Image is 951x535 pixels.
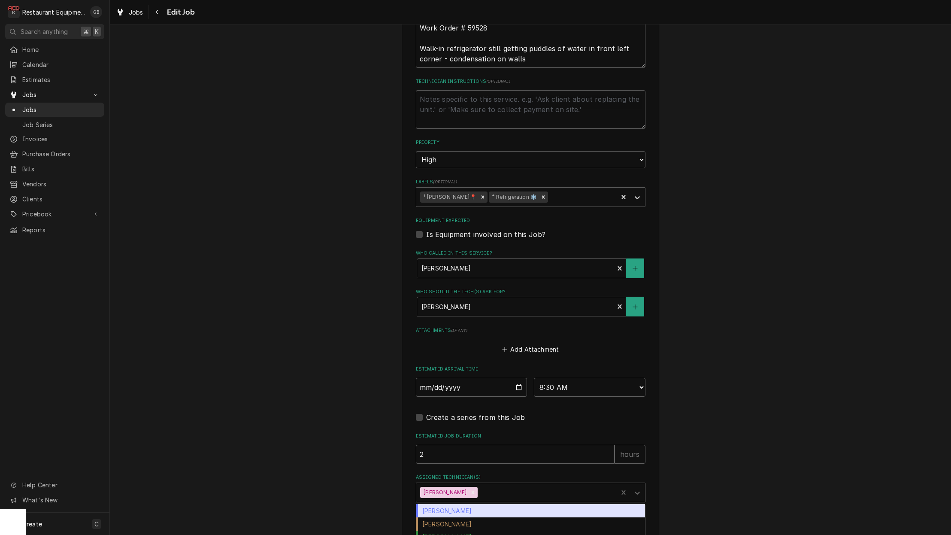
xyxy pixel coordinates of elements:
span: ( optional ) [433,179,457,184]
label: Is Equipment involved on this Job? [426,229,545,240]
div: Technician Instructions [416,78,645,128]
span: C [94,520,99,529]
label: Who should the tech(s) ask for? [416,289,645,295]
button: Create New Contact [626,297,644,316]
span: Help Center [22,480,99,489]
span: Jobs [22,105,100,114]
div: [PERSON_NAME] [416,517,645,531]
div: ¹ [PERSON_NAME]📍 [420,192,478,203]
div: GB [90,6,102,18]
a: Home [5,43,104,57]
span: Job Series [22,120,100,129]
div: Estimated Arrival Time [416,366,645,396]
span: ( if any ) [451,328,467,333]
div: Equipment Expected [416,217,645,239]
div: hours [615,445,645,464]
span: ⌘ [83,27,89,36]
span: Clients [22,195,100,204]
button: Create New Contact [626,258,644,278]
span: Purchase Orders [22,149,100,158]
a: Go to Help Center [5,478,104,492]
div: ⁴ Refrigeration ❄️ [489,192,539,203]
span: K [95,27,99,36]
div: R [8,6,20,18]
div: Estimated Job Duration [416,433,645,463]
label: Create a series from this Job [426,412,525,423]
span: Home [22,45,100,54]
div: Gary Beaver's Avatar [90,6,102,18]
div: [PERSON_NAME] [416,504,645,517]
button: Search anything⌘K [5,24,104,39]
a: Estimates [5,73,104,87]
a: Go to What's New [5,493,104,507]
div: Assigned Technician(s) [416,474,645,502]
div: [PERSON_NAME] [420,487,468,498]
span: What's New [22,495,99,505]
div: Remove ⁴ Refrigeration ❄️ [539,192,548,203]
div: Attachments [416,327,645,356]
div: Priority [416,139,645,168]
div: Restaurant Equipment Diagnostics [22,8,85,17]
label: Who called in this service? [416,250,645,257]
a: Jobs [112,5,147,19]
a: Go to Pricebook [5,207,104,221]
label: Priority [416,139,645,146]
button: Navigate back [151,5,164,19]
span: Vendors [22,179,100,188]
label: Estimated Job Duration [416,433,645,440]
div: Who called in this service? [416,250,645,278]
div: Restaurant Equipment Diagnostics's Avatar [8,6,20,18]
a: Reports [5,223,104,237]
span: Search anything [21,27,68,36]
div: Reason For Call [416,7,645,68]
label: Technician Instructions [416,78,645,85]
a: Go to Jobs [5,88,104,102]
label: Assigned Technician(s) [416,474,645,481]
a: Calendar [5,58,104,72]
span: Calendar [22,60,100,69]
a: Purchase Orders [5,147,104,161]
select: Time Select [534,378,645,397]
label: Equipment Expected [416,217,645,224]
button: Add Attachment [500,343,560,356]
label: Estimated Arrival Time [416,366,645,373]
div: Who should the tech(s) ask for? [416,289,645,316]
label: Labels [416,179,645,185]
span: ( optional ) [486,79,510,84]
span: Create [22,520,42,528]
a: Vendors [5,177,104,191]
div: Labels [416,179,645,207]
span: Bills [22,164,100,173]
a: Job Series [5,118,104,132]
span: Jobs [22,90,87,99]
a: Clients [5,192,104,206]
a: Jobs [5,103,104,117]
svg: Create New Contact [633,265,638,271]
span: Edit Job [164,6,195,18]
label: Attachments [416,327,645,334]
div: Remove Gary Beaver [468,487,478,498]
div: Remove ¹ Beckley📍 [478,192,488,203]
span: Jobs [129,8,143,17]
span: Invoices [22,134,100,143]
a: Bills [5,162,104,176]
a: Invoices [5,132,104,146]
svg: Create New Contact [633,304,638,310]
span: Estimates [22,75,100,84]
span: Reports [22,225,100,234]
span: Pricebook [22,210,87,219]
input: Date [416,378,527,397]
textarea: Work Order # 59528 Walk-in refrigerator still getting puddles of water in front left corner - con... [416,19,645,68]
